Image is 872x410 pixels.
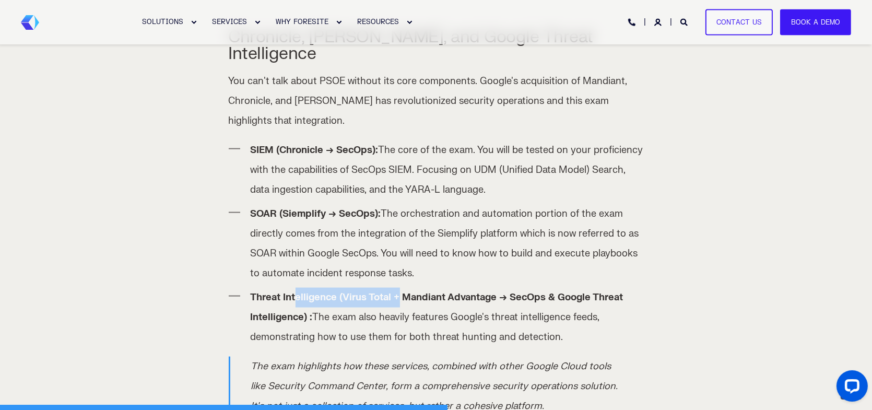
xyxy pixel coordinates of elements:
strong: Threat Intelligence (Virus Total + Mandiant Advantage → SecOps & Google Threat Intelligence) : [251,291,623,323]
a: Book a Demo [780,9,851,36]
p: You can't talk about PSOE without its core components. Google's acquisition of Mandiant, Chronicl... [229,72,644,131]
li: The orchestration and automation portion of the exam directly comes from the integration of the S... [251,204,644,284]
div: Expand WHY FORESITE [336,19,342,26]
li: The exam also heavily features Google's threat intelligence feeds, demonstrating how to use them ... [251,288,644,347]
a: Open Search [680,17,690,26]
span: SOLUTIONS [142,18,183,26]
a: Contact Us [705,9,773,36]
a: Back to Home [21,15,39,30]
div: Expand SERVICES [254,19,261,26]
span: RESOURCES [357,18,399,26]
iframe: LiveChat chat widget [828,366,872,410]
div: Expand RESOURCES [406,19,413,26]
strong: SOAR (Siemplify → SecOps): [251,208,381,220]
h3: Chronicle, [PERSON_NAME], and Google Threat Intelligence [229,29,644,62]
img: Foresite brand mark, a hexagon shape of blues with a directional arrow to the right hand side [21,15,39,30]
a: Login [654,17,664,26]
span: WHY FORESITE [276,18,328,26]
li: The core of the exam. You will be tested on your proficiency with the capabilities of SecOps SIEM... [251,140,644,200]
div: Expand SOLUTIONS [191,19,197,26]
strong: SIEM (Chronicle → SecOps): [251,144,379,156]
